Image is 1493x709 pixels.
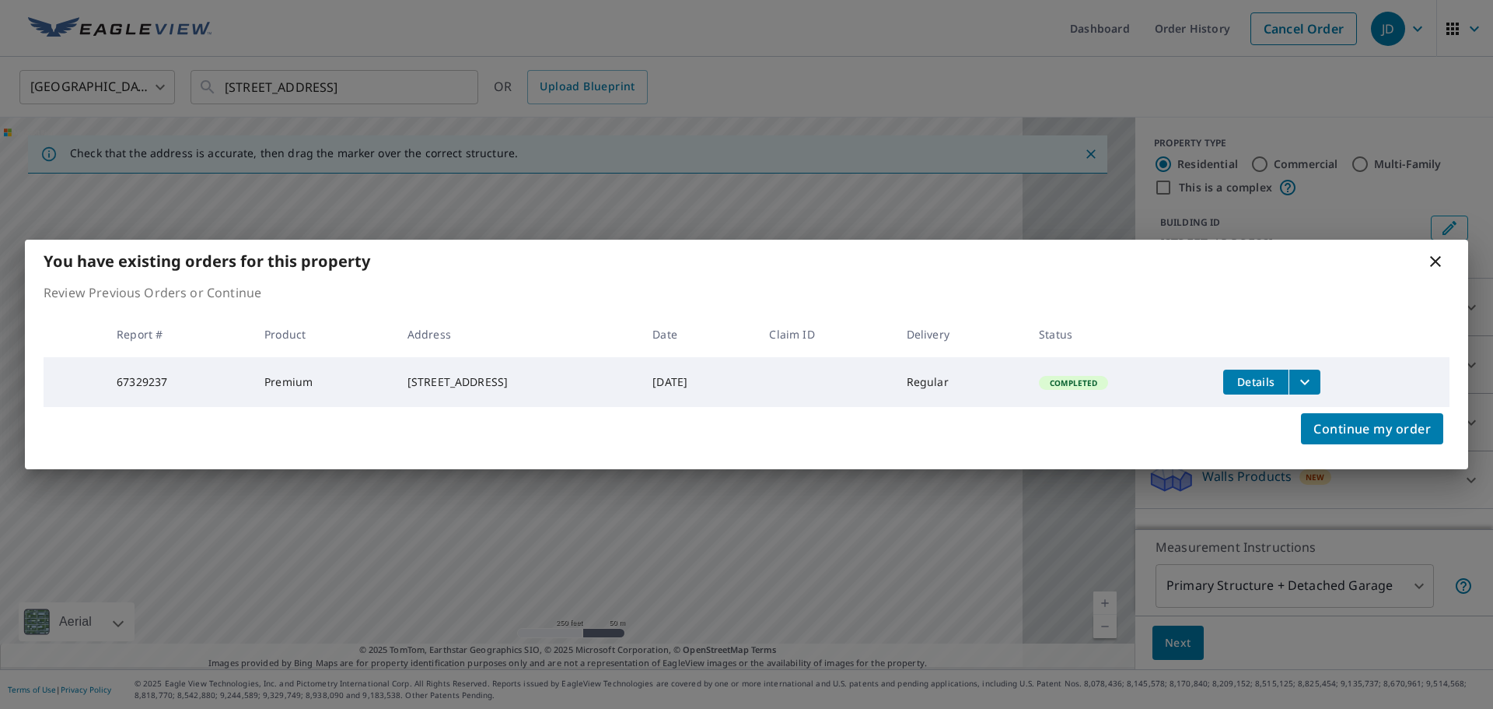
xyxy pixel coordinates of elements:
[757,311,893,357] th: Claim ID
[1233,374,1279,389] span: Details
[894,357,1026,407] td: Regular
[44,283,1449,302] p: Review Previous Orders or Continue
[1301,413,1443,444] button: Continue my order
[894,311,1026,357] th: Delivery
[1288,370,1320,395] button: filesDropdownBtn-67329237
[1223,370,1288,395] button: detailsBtn-67329237
[1313,418,1431,440] span: Continue my order
[104,311,252,357] th: Report #
[44,251,370,272] b: You have existing orders for this property
[640,311,757,357] th: Date
[1040,377,1107,388] span: Completed
[640,357,757,407] td: [DATE]
[252,311,395,357] th: Product
[1026,311,1211,357] th: Status
[407,374,628,390] div: [STREET_ADDRESS]
[252,357,395,407] td: Premium
[104,357,252,407] td: 67329237
[395,311,640,357] th: Address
